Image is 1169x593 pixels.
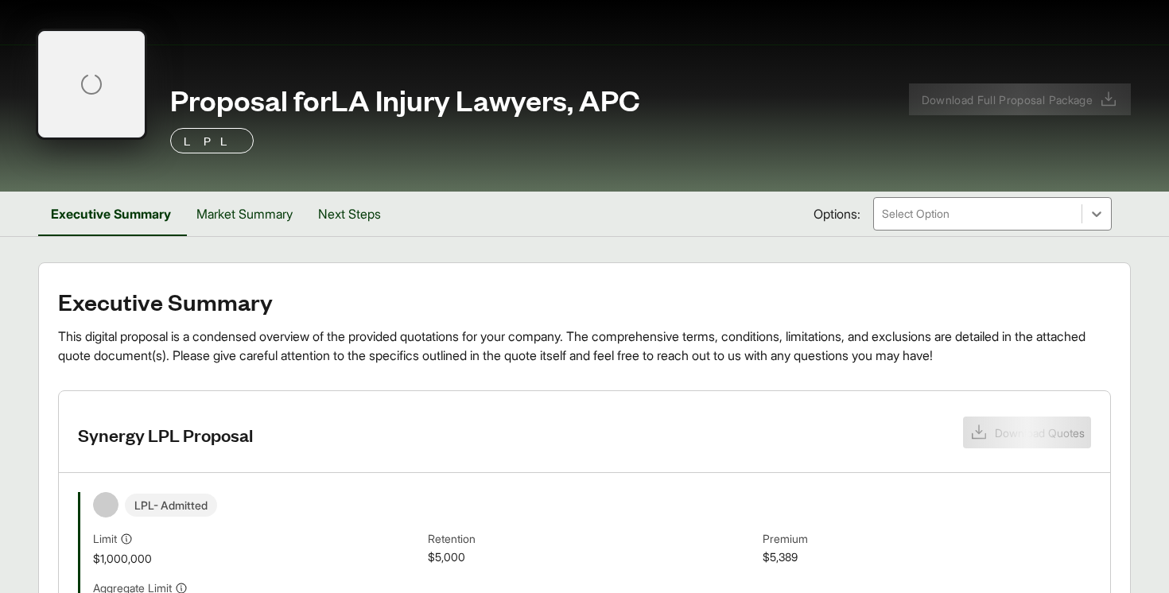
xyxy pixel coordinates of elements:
button: Executive Summary [38,192,184,236]
div: This digital proposal is a condensed overview of the provided quotations for your company. The co... [58,327,1111,365]
span: $1,000,000 [93,550,421,567]
h3: Synergy LPL Proposal [78,423,253,447]
span: Premium [763,530,1091,548]
button: Next Steps [305,192,394,236]
span: LPL - Admitted [125,494,217,517]
span: Proposal for LA Injury Lawyers, APC [170,83,640,115]
span: Retention [428,530,756,548]
span: Limit [93,530,117,547]
span: Options: [814,204,860,223]
span: $5,389 [763,548,1091,567]
button: Market Summary [184,192,305,236]
span: $5,000 [428,548,756,567]
p: LPL [184,131,240,150]
h2: Executive Summary [58,289,1111,314]
span: Download Full Proposal Package [922,91,1093,108]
